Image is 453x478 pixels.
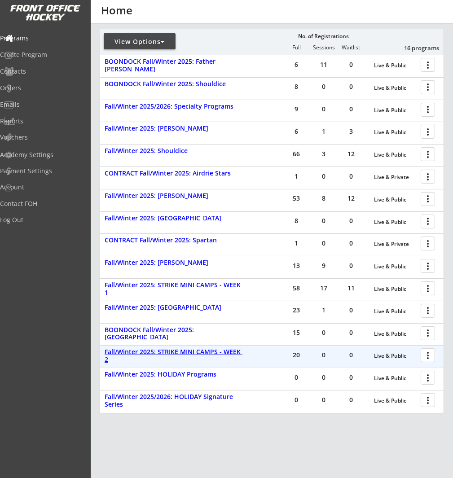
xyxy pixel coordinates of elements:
div: Live & Public [374,308,416,315]
button: more_vert [421,170,435,184]
div: 6 [283,128,310,135]
div: 13 [283,263,310,269]
div: 0 [338,329,365,336]
div: 15 [283,329,310,336]
div: 0 [310,374,337,381]
div: Live & Public [374,375,416,382]
div: 58 [283,285,310,291]
div: 0 [338,173,365,180]
div: 0 [310,352,337,358]
div: 9 [310,263,337,269]
div: Fall/Winter 2025/2026: Specialty Programs [105,103,245,110]
div: Fall/Winter 2025: [PERSON_NAME] [105,259,245,267]
div: 0 [338,263,365,269]
div: 8 [283,218,310,224]
div: Live & Public [374,197,416,203]
div: No. of Registrations [295,33,351,39]
button: more_vert [421,58,435,72]
div: 11 [338,285,365,291]
button: more_vert [421,259,435,273]
button: more_vert [421,304,435,318]
div: CONTRACT Fall/Winter 2025: Spartan [105,237,245,244]
div: 1 [310,128,337,135]
div: 0 [338,240,365,246]
div: CONTRACT Fall/Winter 2025: Airdrie Stars [105,170,245,177]
div: 3 [338,128,365,135]
div: Sessions [310,44,337,51]
div: 0 [310,329,337,336]
button: more_vert [421,192,435,206]
div: 0 [283,397,310,403]
div: Live & Private [374,241,416,247]
div: 0 [338,83,365,90]
div: 0 [310,218,337,224]
div: 0 [338,374,365,381]
div: Full [283,44,310,51]
div: 53 [283,195,310,202]
div: BOONDOCK Fall/Winter 2025: Shouldice [105,80,245,88]
button: more_vert [421,125,435,139]
div: 12 [338,195,365,202]
button: more_vert [421,237,435,250]
div: 8 [283,83,310,90]
div: Live & Private [374,174,416,180]
button: more_vert [421,281,435,295]
div: 0 [310,83,337,90]
div: Fall/Winter 2025: [PERSON_NAME] [105,125,245,132]
button: more_vert [421,371,435,385]
div: View Options [104,37,176,46]
div: 12 [338,151,365,157]
button: more_vert [421,326,435,340]
button: more_vert [421,215,435,228]
button: more_vert [421,103,435,117]
div: 8 [310,195,337,202]
div: 20 [283,352,310,358]
button: more_vert [421,80,435,94]
div: 11 [310,61,337,68]
div: BOONDOCK Fall/Winter 2025: [GEOGRAPHIC_DATA] [105,326,245,342]
div: Live & Public [374,331,416,337]
div: 0 [338,61,365,68]
div: 1 [310,307,337,313]
div: Waitlist [337,44,364,51]
div: BOONDOCK Fall/Winter 2025: Father [PERSON_NAME] [105,58,245,73]
div: Fall/Winter 2025: Shouldice [105,147,245,155]
div: Fall/Winter 2025: [PERSON_NAME] [105,192,245,200]
button: more_vert [421,147,435,161]
div: 0 [338,352,365,358]
div: Live & Public [374,286,416,292]
button: more_vert [421,393,435,407]
div: Live & Public [374,129,416,136]
div: Live & Public [374,219,416,225]
div: Live & Public [374,263,416,270]
div: 1 [283,173,310,180]
div: 0 [310,106,337,112]
div: Live & Public [374,62,416,69]
div: Live & Public [374,152,416,158]
div: 0 [310,240,337,246]
div: Fall/Winter 2025: HOLIDAY Programs [105,371,245,378]
div: 17 [310,285,337,291]
div: 0 [310,397,337,403]
div: 0 [338,218,365,224]
div: 66 [283,151,310,157]
div: 23 [283,307,310,313]
div: Fall/Winter 2025: STRIKE MINI CAMPS - WEEK 1 [105,281,245,297]
button: more_vert [421,348,435,362]
div: 0 [338,106,365,112]
div: 1 [283,240,310,246]
div: 0 [338,397,365,403]
div: 9 [283,106,310,112]
div: 0 [338,307,365,313]
div: Live & Public [374,107,416,114]
div: Fall/Winter 2025: [GEOGRAPHIC_DATA] [105,215,245,222]
div: 0 [283,374,310,381]
div: 3 [310,151,337,157]
div: Live & Public [374,353,416,359]
div: 16 programs [392,44,439,52]
div: Live & Public [374,85,416,91]
div: Live & Public [374,398,416,404]
div: 0 [310,173,337,180]
div: Fall/Winter 2025/2026: HOLIDAY Signature Series [105,393,245,408]
div: 6 [283,61,310,68]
